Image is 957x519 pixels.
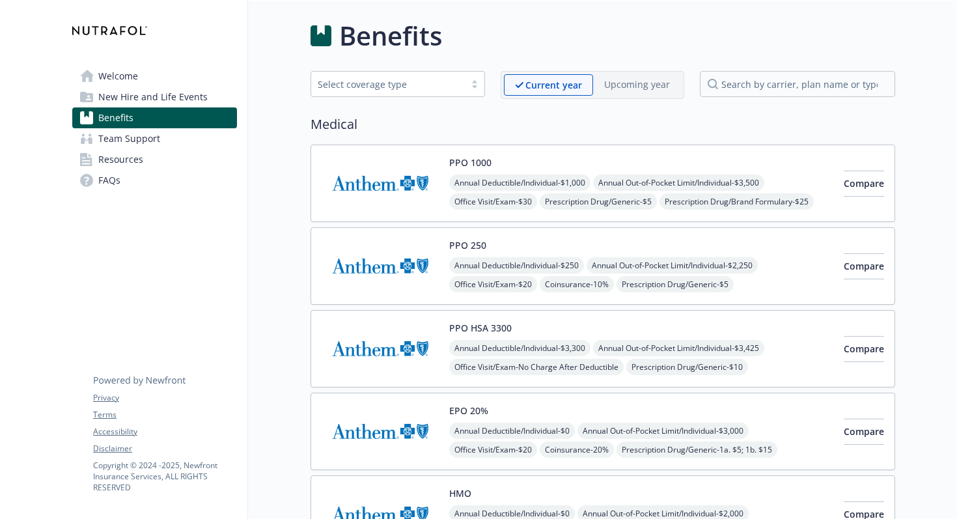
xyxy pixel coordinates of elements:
[593,74,681,96] span: Upcoming year
[72,149,237,170] a: Resources
[98,87,208,107] span: New Hire and Life Events
[593,175,764,191] span: Annual Out-of-Pocket Limit/Individual - $3,500
[72,170,237,191] a: FAQs
[339,16,442,55] h1: Benefits
[525,78,582,92] p: Current year
[449,238,486,252] button: PPO 250
[72,107,237,128] a: Benefits
[844,260,884,272] span: Compare
[449,486,471,500] button: HMO
[93,426,236,438] a: Accessibility
[98,66,138,87] span: Welcome
[72,128,237,149] a: Team Support
[93,460,236,493] p: Copyright © 2024 - 2025 , Newfront Insurance Services, ALL RIGHTS RESERVED
[93,443,236,455] a: Disclaimer
[449,340,590,356] span: Annual Deductible/Individual - $3,300
[844,253,884,279] button: Compare
[844,343,884,355] span: Compare
[449,423,575,439] span: Annual Deductible/Individual - $0
[626,359,748,375] span: Prescription Drug/Generic - $10
[593,340,764,356] span: Annual Out-of-Pocket Limit/Individual - $3,425
[449,156,492,169] button: PPO 1000
[449,175,590,191] span: Annual Deductible/Individual - $1,000
[318,77,458,91] div: Select coverage type
[449,321,512,335] button: PPO HSA 3300
[72,66,237,87] a: Welcome
[844,177,884,189] span: Compare
[844,336,884,362] button: Compare
[577,423,749,439] span: Annual Out-of-Pocket Limit/Individual - $3,000
[587,257,758,274] span: Annual Out-of-Pocket Limit/Individual - $2,250
[322,321,439,376] img: Anthem Blue Cross carrier logo
[844,419,884,445] button: Compare
[617,442,777,458] span: Prescription Drug/Generic - 1a. $5; 1b. $15
[449,257,584,274] span: Annual Deductible/Individual - $250
[322,238,439,294] img: Anthem Blue Cross carrier logo
[449,193,537,210] span: Office Visit/Exam - $30
[98,149,143,170] span: Resources
[540,193,657,210] span: Prescription Drug/Generic - $5
[604,77,670,91] p: Upcoming year
[844,171,884,197] button: Compare
[93,409,236,421] a: Terms
[449,404,488,417] button: EPO 20%
[449,276,537,292] span: Office Visit/Exam - $20
[844,425,884,438] span: Compare
[311,115,895,134] h2: Medical
[700,71,895,97] input: search by carrier, plan name or type
[540,442,614,458] span: Coinsurance - 20%
[98,107,133,128] span: Benefits
[98,128,160,149] span: Team Support
[322,404,439,459] img: Anthem Blue Cross carrier logo
[322,156,439,211] img: Anthem Blue Cross carrier logo
[449,442,537,458] span: Office Visit/Exam - $20
[72,87,237,107] a: New Hire and Life Events
[540,276,614,292] span: Coinsurance - 10%
[449,359,624,375] span: Office Visit/Exam - No Charge After Deductible
[617,276,734,292] span: Prescription Drug/Generic - $5
[93,392,236,404] a: Privacy
[98,170,120,191] span: FAQs
[659,193,814,210] span: Prescription Drug/Brand Formulary - $25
